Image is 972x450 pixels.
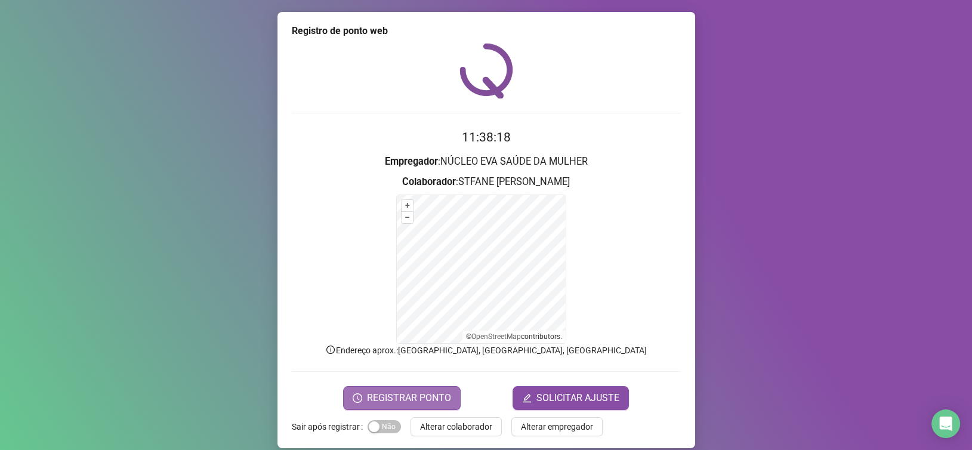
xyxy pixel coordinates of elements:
[420,420,492,433] span: Alterar colaborador
[367,391,451,405] span: REGISTRAR PONTO
[466,332,562,341] li: © contributors.
[513,386,629,410] button: editSOLICITAR AJUSTE
[292,24,681,38] div: Registro de ponto web
[292,174,681,190] h3: : STFANE [PERSON_NAME]
[462,130,511,144] time: 11:38:18
[459,43,513,98] img: QRPoint
[521,420,593,433] span: Alterar empregador
[292,417,368,436] label: Sair após registrar
[325,344,336,355] span: info-circle
[471,332,521,341] a: OpenStreetMap
[343,386,461,410] button: REGISTRAR PONTO
[292,344,681,357] p: Endereço aprox. : [GEOGRAPHIC_DATA], [GEOGRAPHIC_DATA], [GEOGRAPHIC_DATA]
[536,391,619,405] span: SOLICITAR AJUSTE
[385,156,438,167] strong: Empregador
[402,212,413,223] button: –
[353,393,362,403] span: clock-circle
[402,176,456,187] strong: Colaborador
[402,200,413,211] button: +
[931,409,960,438] div: Open Intercom Messenger
[292,154,681,169] h3: : NÚCLEO EVA SAÚDE DA MULHER
[511,417,603,436] button: Alterar empregador
[522,393,532,403] span: edit
[411,417,502,436] button: Alterar colaborador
